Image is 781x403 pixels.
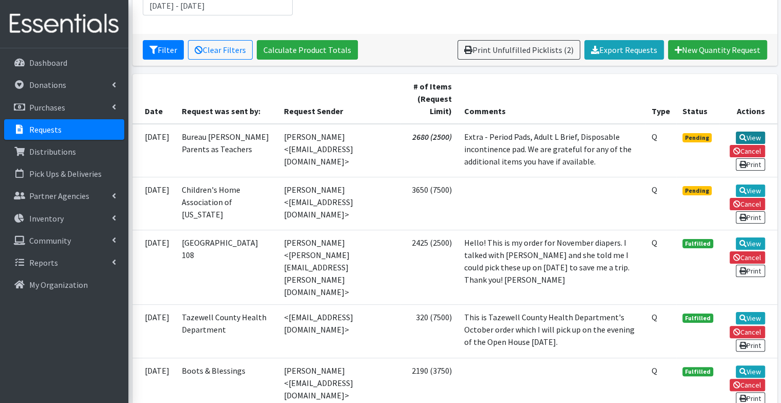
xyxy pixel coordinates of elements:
td: [PERSON_NAME] <[PERSON_NAME][EMAIL_ADDRESS][PERSON_NAME][DOMAIN_NAME]> [278,230,401,305]
a: Requests [4,119,124,140]
th: Request Sender [278,74,401,124]
a: Cancel [730,379,765,391]
th: Date [132,74,176,124]
td: Hello! This is my order for November diapers. I talked with [PERSON_NAME] and she told me I could... [458,230,645,305]
a: Inventory [4,208,124,229]
td: 2680 (2500) [401,124,458,177]
td: Extra - Period Pads, Adult L Brief, Disposable incontinence pad. We are grateful for any of the a... [458,124,645,177]
a: Print Unfulfilled Picklists (2) [458,40,580,60]
span: Pending [682,186,712,195]
a: Donations [4,75,124,95]
abbr: Quantity [652,237,657,248]
a: Clear Filters [188,40,253,60]
a: Cancel [730,145,765,157]
span: Fulfilled [682,314,713,323]
td: 3650 (7500) [401,177,458,230]
span: Pending [682,133,712,142]
abbr: Quantity [652,312,657,322]
a: Dashboard [4,52,124,73]
a: Export Requests [584,40,664,60]
p: My Organization [29,280,88,290]
a: My Organization [4,274,124,295]
a: Calculate Product Totals [257,40,358,60]
td: 2425 (2500) [401,230,458,305]
td: [DATE] [132,230,176,305]
p: Purchases [29,102,65,113]
td: 320 (7500) [401,305,458,358]
td: This is Tazewell County Health Department's October order which I will pick up on the evening of ... [458,305,645,358]
a: View [736,365,765,378]
abbr: Quantity [652,132,657,142]
th: Type [645,74,676,124]
p: Requests [29,124,62,135]
td: Tazewell County Health Department [176,305,278,358]
a: View [736,237,765,250]
th: Actions [719,74,777,124]
p: Dashboard [29,58,67,68]
abbr: Quantity [652,185,657,195]
p: Distributions [29,146,76,157]
a: Cancel [730,251,765,264]
a: Community [4,230,124,251]
span: Fulfilled [682,239,713,248]
abbr: Quantity [652,365,657,376]
a: Cancel [730,326,765,338]
p: Partner Agencies [29,191,89,201]
a: View [736,132,765,144]
a: New Quantity Request [668,40,767,60]
td: [DATE] [132,177,176,230]
th: Status [676,74,719,124]
a: Purchases [4,97,124,118]
td: Children's Home Association of [US_STATE] [176,177,278,230]
th: Comments [458,74,645,124]
td: <[EMAIL_ADDRESS][DOMAIN_NAME]> [278,305,401,358]
p: Inventory [29,213,64,224]
p: Donations [29,80,66,90]
a: Distributions [4,141,124,162]
td: [DATE] [132,124,176,177]
a: Print [736,211,765,224]
td: [GEOGRAPHIC_DATA] 108 [176,230,278,305]
button: Filter [143,40,184,60]
th: Request was sent by: [176,74,278,124]
a: Cancel [730,198,765,210]
a: Print [736,339,765,352]
td: [DATE] [132,305,176,358]
a: Print [736,158,765,171]
td: Bureau [PERSON_NAME] Parents as Teachers [176,124,278,177]
a: Partner Agencies [4,186,124,206]
p: Pick Ups & Deliveries [29,169,102,179]
a: View [736,185,765,197]
td: [PERSON_NAME] <[EMAIL_ADDRESS][DOMAIN_NAME]> [278,177,401,230]
p: Community [29,235,71,246]
th: # of Items (Request Limit) [401,74,458,124]
span: Fulfilled [682,367,713,376]
a: Pick Ups & Deliveries [4,163,124,184]
p: Reports [29,258,58,268]
td: [PERSON_NAME] <[EMAIL_ADDRESS][DOMAIN_NAME]> [278,124,401,177]
img: HumanEssentials [4,7,124,41]
a: Reports [4,252,124,273]
a: View [736,312,765,324]
a: Print [736,265,765,277]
